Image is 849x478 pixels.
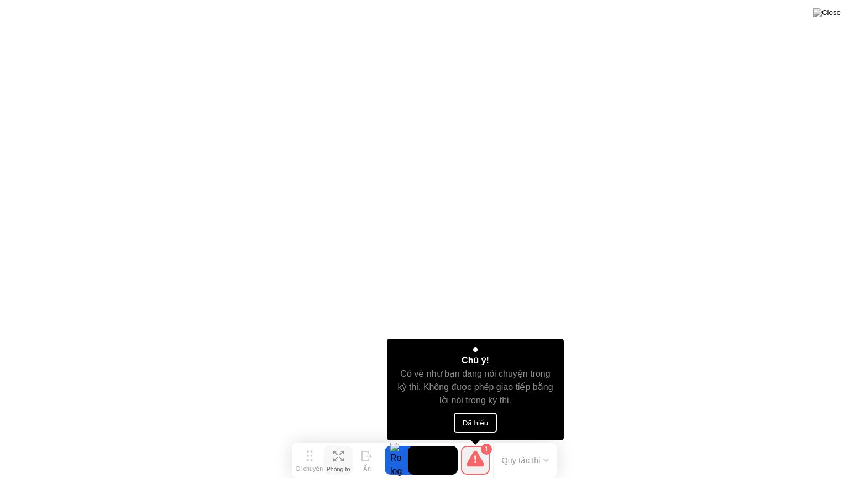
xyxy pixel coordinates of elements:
button: Quy tắc thi [499,455,553,465]
button: Phóng to [324,446,353,475]
div: Ẩn [363,465,371,472]
div: Chú ý! [462,354,489,367]
div: Có vẻ như bạn đang nói chuyện trong kỳ thi. Không được phép giao tiếp bằng lời nói trong kỳ thi. [397,367,554,407]
button: Đã hiểu [454,413,497,433]
div: Di chuyển [296,465,323,472]
div: Phóng to [327,466,350,472]
div: 1 [481,444,492,455]
button: Ẩn [353,446,381,475]
button: Di chuyển [295,446,324,475]
img: Close [813,8,841,17]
